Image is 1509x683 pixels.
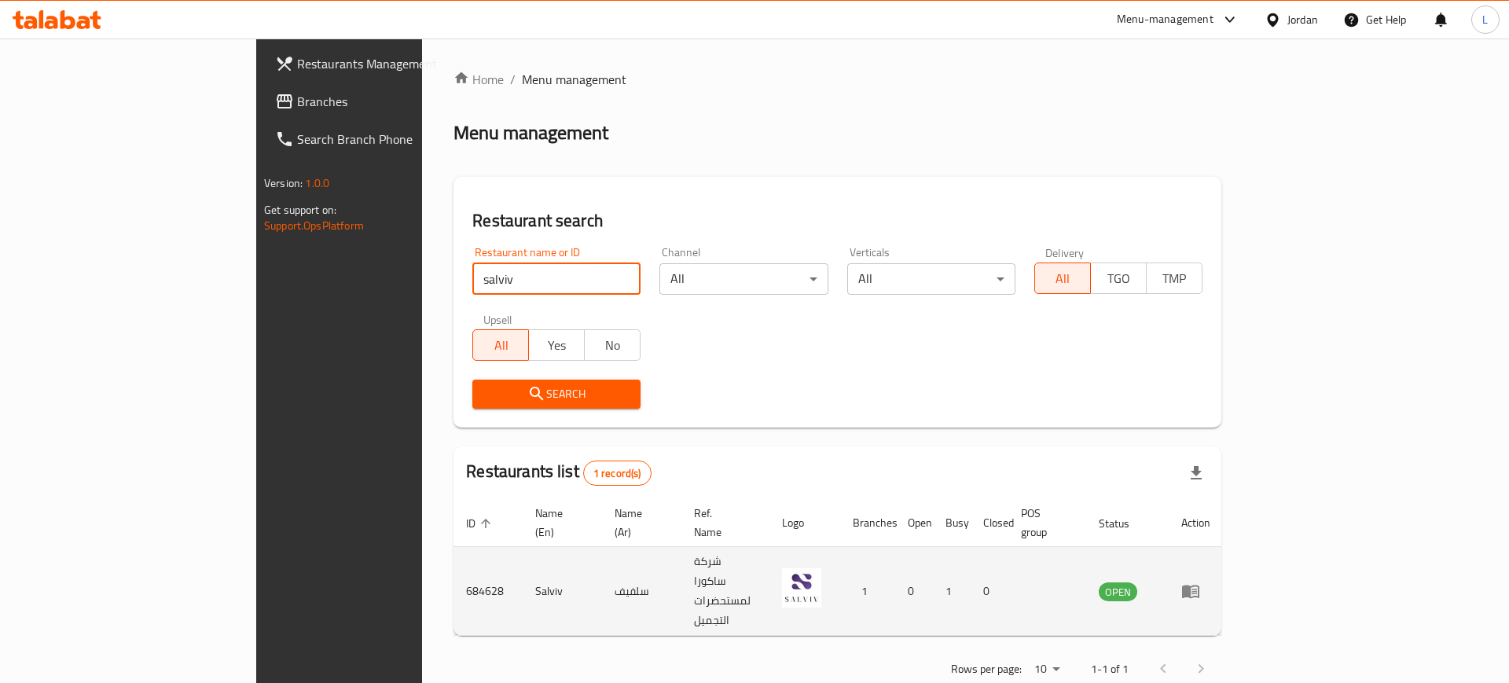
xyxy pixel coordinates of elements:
span: L [1482,11,1488,28]
label: Delivery [1045,247,1085,258]
span: All [479,334,523,357]
th: Busy [933,499,971,547]
span: Search Branch Phone [297,130,496,149]
p: 1-1 of 1 [1091,659,1129,679]
span: 1.0.0 [305,173,329,193]
button: No [584,329,641,361]
span: All [1041,267,1085,290]
div: Export file [1177,454,1215,492]
td: 0 [895,547,933,636]
button: TMP [1146,263,1202,294]
td: شركة ساكورا لمستحضرات التجميل [681,547,769,636]
h2: Menu management [453,120,608,145]
span: Ref. Name [694,504,751,542]
span: Name (Ar) [615,504,663,542]
td: 1 [933,547,971,636]
span: Menu management [522,70,626,89]
th: Action [1169,499,1223,547]
span: Name (En) [535,504,583,542]
span: Restaurants Management [297,54,496,73]
a: Restaurants Management [263,45,509,83]
span: Get support on: [264,200,336,220]
span: Version: [264,173,303,193]
div: OPEN [1099,582,1137,601]
span: TMP [1153,267,1196,290]
a: Branches [263,83,509,120]
button: All [1034,263,1091,294]
th: Branches [840,499,895,547]
img: Salviv [782,568,821,608]
td: سلفيف [602,547,681,636]
li: / [510,70,516,89]
p: Rows per page: [951,659,1022,679]
th: Closed [971,499,1008,547]
div: All [847,263,1015,295]
td: 1 [840,547,895,636]
button: Yes [528,329,585,361]
h2: Restaurants list [466,460,651,486]
span: OPEN [1099,583,1137,601]
span: Branches [297,92,496,111]
div: Rows per page: [1028,658,1066,681]
span: 1 record(s) [584,466,651,481]
button: All [472,329,529,361]
table: enhanced table [453,499,1223,636]
td: Salviv [523,547,602,636]
div: Menu-management [1117,10,1213,29]
input: Search for restaurant name or ID.. [472,263,641,295]
h2: Restaurant search [472,209,1202,233]
div: All [659,263,828,295]
div: Total records count [583,461,652,486]
a: Search Branch Phone [263,120,509,158]
span: No [591,334,634,357]
label: Upsell [483,314,512,325]
th: Logo [769,499,840,547]
th: Open [895,499,933,547]
span: POS group [1021,504,1067,542]
span: Yes [535,334,578,357]
div: Jordan [1287,11,1318,28]
span: ID [466,514,496,533]
button: TGO [1090,263,1147,294]
span: Status [1099,514,1150,533]
span: TGO [1097,267,1140,290]
nav: breadcrumb [453,70,1221,89]
button: Search [472,380,641,409]
td: 0 [971,547,1008,636]
span: Search [485,384,628,404]
a: Support.OpsPlatform [264,215,364,236]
